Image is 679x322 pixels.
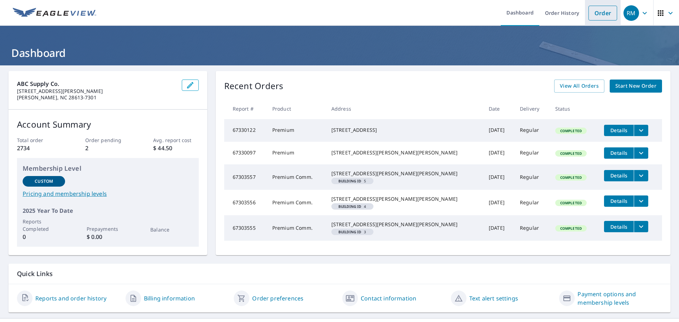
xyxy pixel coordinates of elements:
a: Payment options and membership levels [578,290,662,307]
th: Delivery [514,98,550,119]
span: Details [608,127,629,134]
td: 67303555 [224,215,267,241]
p: Custom [35,178,53,185]
span: Details [608,172,629,179]
td: Premium [267,142,326,164]
p: 2 [85,144,130,152]
button: filesDropdownBtn-67303557 [634,170,648,181]
a: View All Orders [554,80,604,93]
th: Status [550,98,599,119]
span: Completed [556,151,586,156]
a: Start New Order [610,80,662,93]
th: Report # [224,98,267,119]
div: [STREET_ADDRESS][PERSON_NAME][PERSON_NAME] [331,221,477,228]
a: Pricing and membership levels [23,189,193,198]
a: Order preferences [252,294,303,303]
p: [PERSON_NAME], NC 28613-7301 [17,94,176,101]
p: $ 44.50 [153,144,198,152]
span: Details [608,198,629,204]
span: Start New Order [615,82,656,90]
span: Details [608,150,629,156]
td: [DATE] [483,164,514,190]
img: EV Logo [13,8,96,18]
span: 3 [334,230,371,234]
p: Order pending [85,136,130,144]
td: Regular [514,215,550,241]
button: detailsBtn-67303556 [604,195,634,207]
button: detailsBtn-67330097 [604,147,634,159]
span: Completed [556,200,586,205]
td: [DATE] [483,190,514,215]
td: 67330097 [224,142,267,164]
button: detailsBtn-67303555 [604,221,634,232]
a: Reports and order history [35,294,106,303]
td: 67303557 [224,164,267,190]
div: [STREET_ADDRESS][PERSON_NAME][PERSON_NAME] [331,195,477,203]
span: Completed [556,128,586,133]
button: filesDropdownBtn-67330122 [634,125,648,136]
em: Building ID [338,230,361,234]
p: Recent Orders [224,80,284,93]
p: Total order [17,136,62,144]
p: 2025 Year To Date [23,206,193,215]
td: Premium Comm. [267,190,326,215]
td: Regular [514,190,550,215]
span: 4 [334,205,371,208]
td: Regular [514,164,550,190]
td: Premium [267,119,326,142]
h1: Dashboard [8,46,671,60]
p: Avg. report cost [153,136,198,144]
th: Address [326,98,483,119]
a: Order [588,6,617,21]
p: ABC Supply Co. [17,80,176,88]
span: Details [608,223,629,230]
td: 67330122 [224,119,267,142]
th: Product [267,98,326,119]
a: Billing information [144,294,195,303]
p: Balance [150,226,193,233]
p: 2734 [17,144,62,152]
td: 67303556 [224,190,267,215]
span: Completed [556,226,586,231]
div: [STREET_ADDRESS] [331,127,477,134]
button: filesDropdownBtn-67303556 [634,195,648,207]
button: detailsBtn-67330122 [604,125,634,136]
em: Building ID [338,205,361,208]
td: Regular [514,142,550,164]
div: RM [623,5,639,21]
div: [STREET_ADDRESS][PERSON_NAME][PERSON_NAME] [331,170,477,177]
p: [STREET_ADDRESS][PERSON_NAME] [17,88,176,94]
td: Regular [514,119,550,142]
span: Completed [556,175,586,180]
button: filesDropdownBtn-67330097 [634,147,648,159]
button: detailsBtn-67303557 [604,170,634,181]
div: [STREET_ADDRESS][PERSON_NAME][PERSON_NAME] [331,149,477,156]
p: Membership Level [23,164,193,173]
em: Building ID [338,179,361,183]
td: [DATE] [483,215,514,241]
p: Quick Links [17,269,662,278]
p: $ 0.00 [87,233,129,241]
a: Text alert settings [469,294,518,303]
a: Contact information [361,294,416,303]
p: Prepayments [87,225,129,233]
p: Reports Completed [23,218,65,233]
button: filesDropdownBtn-67303555 [634,221,648,232]
span: View All Orders [560,82,599,90]
td: Premium Comm. [267,215,326,241]
td: [DATE] [483,119,514,142]
td: Premium Comm. [267,164,326,190]
p: Account Summary [17,118,199,131]
th: Date [483,98,514,119]
td: [DATE] [483,142,514,164]
span: 5 [334,179,371,183]
p: 0 [23,233,65,241]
